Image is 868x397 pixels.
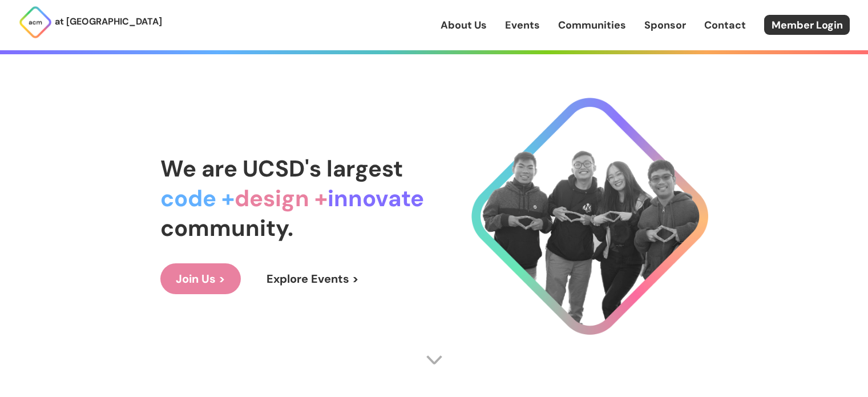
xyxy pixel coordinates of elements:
[55,14,162,29] p: at [GEOGRAPHIC_DATA]
[235,183,328,213] span: design +
[160,263,241,294] a: Join Us >
[558,18,626,33] a: Communities
[505,18,540,33] a: Events
[18,5,53,39] img: ACM Logo
[441,18,487,33] a: About Us
[328,183,424,213] span: innovate
[160,213,293,243] span: community.
[18,5,162,39] a: at [GEOGRAPHIC_DATA]
[644,18,686,33] a: Sponsor
[471,98,708,335] img: Cool Logo
[160,154,403,183] span: We are UCSD's largest
[704,18,746,33] a: Contact
[251,263,374,294] a: Explore Events >
[764,15,850,35] a: Member Login
[160,183,235,213] span: code +
[426,351,443,368] img: Scroll Arrow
